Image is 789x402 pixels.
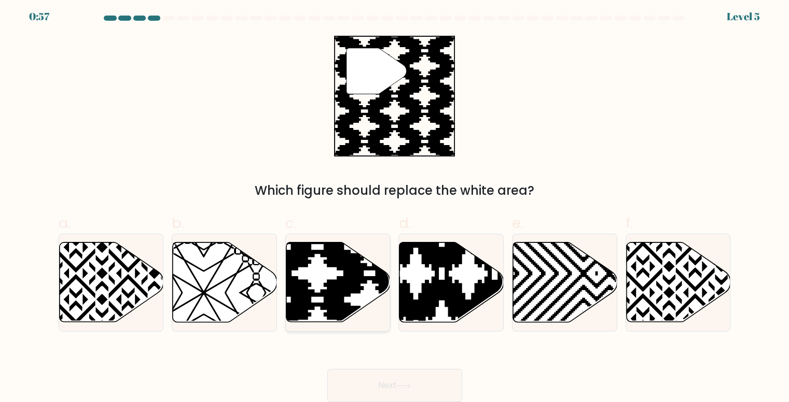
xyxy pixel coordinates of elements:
span: a. [59,213,71,233]
span: c. [285,213,297,233]
div: Which figure should replace the white area? [65,181,725,200]
div: 0:57 [29,9,49,24]
span: e. [512,213,523,233]
span: f. [626,213,633,233]
span: d. [398,213,411,233]
g: " [347,48,407,94]
div: Level 5 [727,9,760,24]
span: b. [172,213,184,233]
button: Next [327,369,462,402]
